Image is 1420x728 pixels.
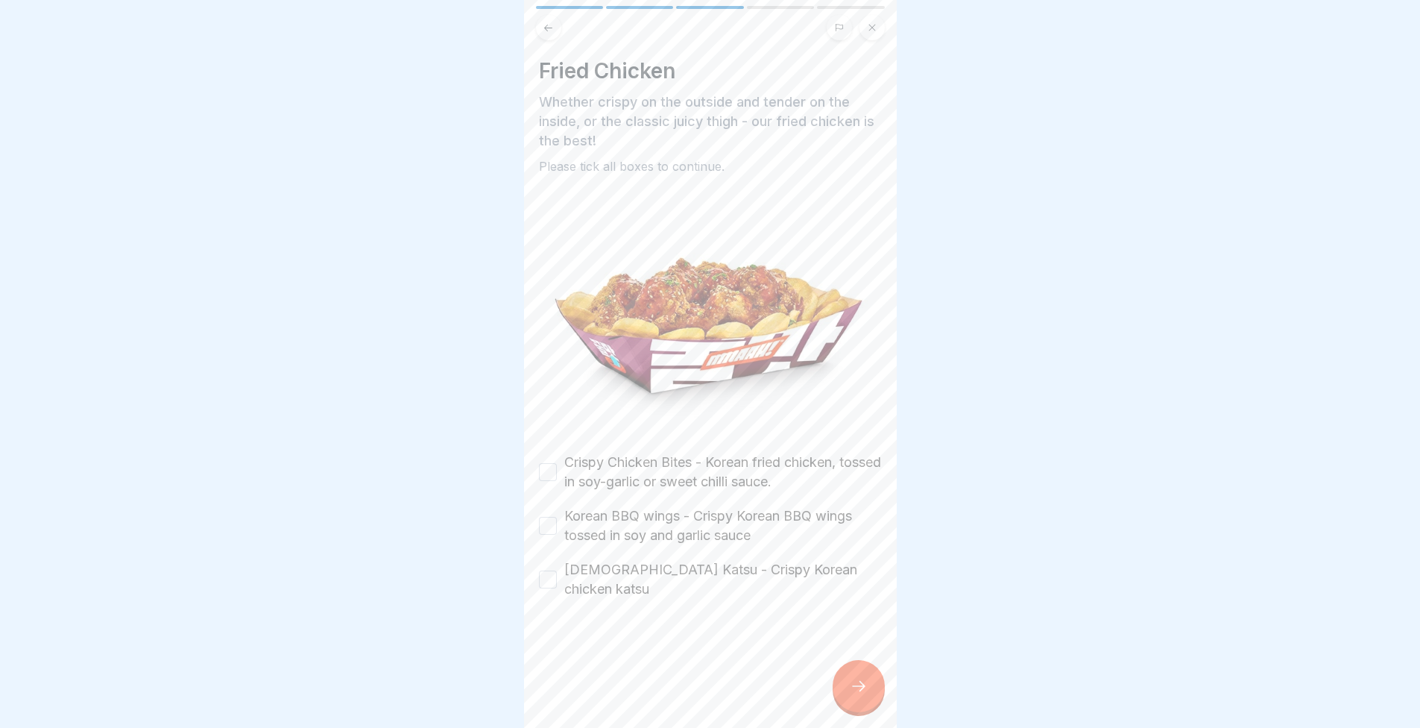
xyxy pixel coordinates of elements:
[539,92,882,151] p: Whether crispy on the outside and tender on the inside, or the classic juicy thigh - our fried ch...
[564,453,882,492] label: Crispy Chicken Bites - Korean fried chicken, tossed in soy-garlic or sweet chilli sauce.
[564,560,882,599] label: [DEMOGRAPHIC_DATA] Katsu - Crispy Korean chicken katsu
[539,160,882,174] div: Please tick all boxes to continue.
[539,58,882,84] h4: Fried Chicken
[564,506,882,545] label: Korean BBQ wings - Crispy Korean BBQ wings tossed in soy and garlic sauce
